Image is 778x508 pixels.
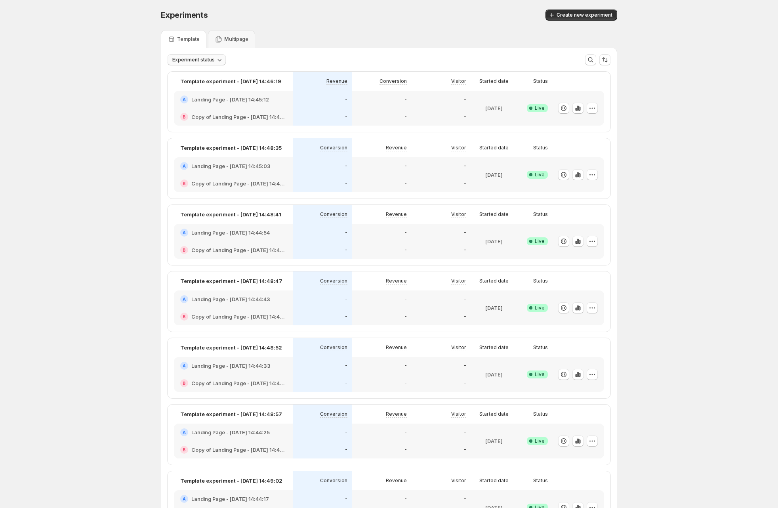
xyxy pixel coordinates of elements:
[191,295,270,303] h2: Landing Page - [DATE] 14:44:43
[404,363,407,369] p: -
[191,313,286,321] h2: Copy of Landing Page - [DATE] 14:44:43
[451,411,466,417] p: Visitor
[191,95,269,103] h2: Landing Page - [DATE] 14:45:12
[345,96,347,103] p: -
[479,145,509,151] p: Started date
[320,477,347,484] p: Conversion
[191,180,286,187] h2: Copy of Landing Page - [DATE] 14:45:03
[172,57,215,63] span: Experiment status
[191,113,286,121] h2: Copy of Landing Page - [DATE] 14:45:12
[320,145,347,151] p: Conversion
[533,211,548,218] p: Status
[464,363,466,369] p: -
[180,410,282,418] p: Template experiment - [DATE] 14:48:57
[180,144,282,152] p: Template experiment - [DATE] 14:48:35
[535,172,545,178] span: Live
[535,105,545,111] span: Live
[345,447,347,453] p: -
[177,36,200,42] p: Template
[320,411,347,417] p: Conversion
[545,10,617,21] button: Create new experiment
[451,278,466,284] p: Visitor
[191,229,270,237] h2: Landing Page - [DATE] 14:44:54
[386,344,407,351] p: Revenue
[180,477,282,485] p: Template experiment - [DATE] 14:49:02
[404,296,407,302] p: -
[485,237,503,245] p: [DATE]
[404,380,407,386] p: -
[183,181,186,186] h2: B
[345,114,347,120] p: -
[533,477,548,484] p: Status
[464,247,466,253] p: -
[404,229,407,236] p: -
[451,145,466,151] p: Visitor
[345,496,347,502] p: -
[320,344,347,351] p: Conversion
[464,180,466,187] p: -
[479,278,509,284] p: Started date
[479,78,509,84] p: Started date
[326,78,347,84] p: Revenue
[183,314,186,319] h2: B
[386,477,407,484] p: Revenue
[386,411,407,417] p: Revenue
[191,446,286,454] h2: Copy of Landing Page - [DATE] 14:44:25
[533,278,548,284] p: Status
[386,211,407,218] p: Revenue
[464,429,466,435] p: -
[345,313,347,320] p: -
[485,437,503,445] p: [DATE]
[180,210,281,218] p: Template experiment - [DATE] 14:48:41
[535,371,545,378] span: Live
[464,229,466,236] p: -
[379,78,407,84] p: Conversion
[183,230,186,235] h2: A
[451,477,466,484] p: Visitor
[451,78,466,84] p: Visitor
[535,238,545,244] span: Live
[320,211,347,218] p: Conversion
[451,211,466,218] p: Visitor
[533,78,548,84] p: Status
[404,247,407,253] p: -
[386,145,407,151] p: Revenue
[535,438,545,444] span: Live
[464,296,466,302] p: -
[404,429,407,435] p: -
[464,380,466,386] p: -
[464,447,466,453] p: -
[533,145,548,151] p: Status
[180,277,282,285] p: Template experiment - [DATE] 14:48:47
[161,10,208,20] span: Experiments
[191,162,271,170] h2: Landing Page - [DATE] 14:45:03
[183,430,186,435] h2: A
[180,344,282,351] p: Template experiment - [DATE] 14:48:52
[345,229,347,236] p: -
[404,163,407,169] p: -
[183,164,186,168] h2: A
[183,363,186,368] h2: A
[320,278,347,284] p: Conversion
[485,304,503,312] p: [DATE]
[479,344,509,351] p: Started date
[345,380,347,386] p: -
[345,163,347,169] p: -
[224,36,248,42] p: Multipage
[485,171,503,179] p: [DATE]
[557,12,612,18] span: Create new experiment
[183,297,186,302] h2: A
[345,296,347,302] p: -
[183,97,186,102] h2: A
[404,447,407,453] p: -
[464,163,466,169] p: -
[451,344,466,351] p: Visitor
[464,114,466,120] p: -
[485,370,503,378] p: [DATE]
[479,477,509,484] p: Started date
[345,247,347,253] p: -
[183,248,186,252] h2: B
[404,313,407,320] p: -
[464,96,466,103] p: -
[479,411,509,417] p: Started date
